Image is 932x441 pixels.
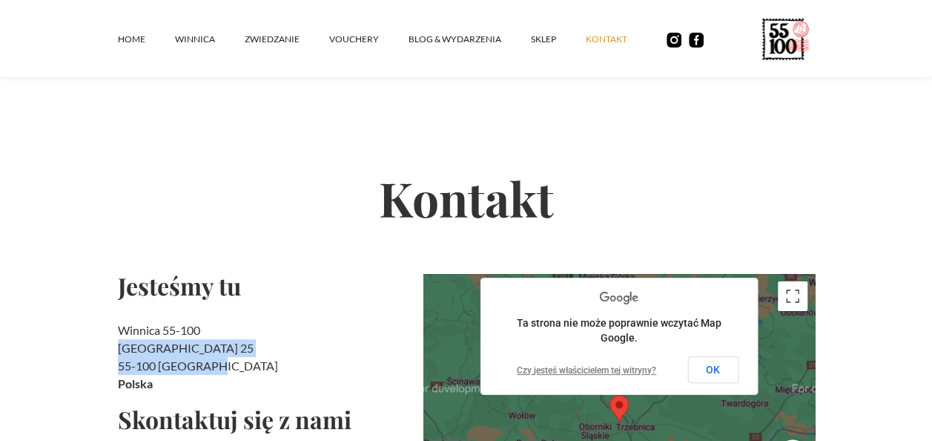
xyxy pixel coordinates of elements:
a: kontakt [586,17,657,62]
a: ZWIEDZANIE [245,17,329,62]
a: vouchery [329,17,409,62]
h2: Winnica 55-100 [GEOGRAPHIC_DATA] 25 55-100 [GEOGRAPHIC_DATA] [118,321,412,393]
h2: Jesteśmy tu [118,274,412,298]
a: Home [118,17,175,62]
a: winnica [175,17,245,62]
a: SKLEP [531,17,586,62]
button: Włącz widok pełnoekranowy [778,281,807,311]
span: Ta strona nie może poprawnie wczytać Map Google. [517,317,721,344]
a: Blog & Wydarzenia [409,17,531,62]
strong: Polska [118,376,153,391]
div: Map pin [609,395,629,422]
a: Czy jesteś właścicielem tej witryny? [517,365,656,376]
h2: Skontaktuj się z nami [118,408,412,431]
button: OK [687,356,738,383]
h2: Kontakt [118,122,815,274]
